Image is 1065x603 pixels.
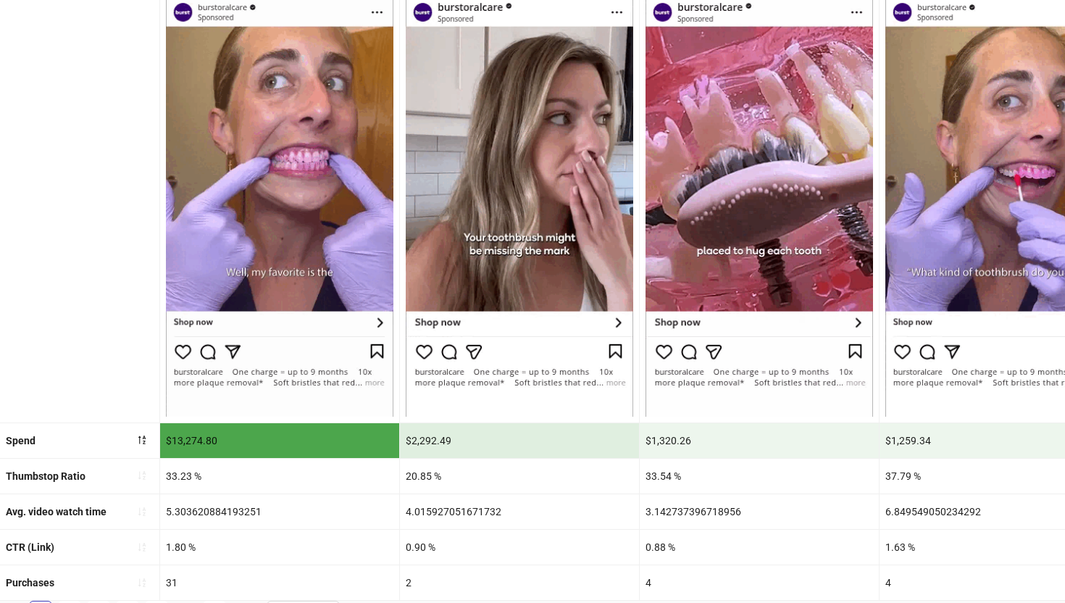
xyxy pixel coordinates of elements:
[640,494,879,529] div: 3.142737396718956
[400,494,639,529] div: 4.015927051671732
[6,541,54,553] b: CTR (Link)
[160,459,399,494] div: 33.23 %
[6,435,35,446] b: Spend
[137,470,147,481] span: sort-ascending
[640,459,879,494] div: 33.54 %
[640,530,879,565] div: 0.88 %
[400,530,639,565] div: 0.90 %
[6,577,54,589] b: Purchases
[400,565,639,600] div: 2
[6,470,85,482] b: Thumbstop Ratio
[640,423,879,458] div: $1,320.26
[137,542,147,552] span: sort-ascending
[160,565,399,600] div: 31
[400,423,639,458] div: $2,292.49
[137,435,147,445] span: sort-descending
[400,459,639,494] div: 20.85 %
[160,494,399,529] div: 5.303620884193251
[137,507,147,517] span: sort-ascending
[160,423,399,458] div: $13,274.80
[137,578,147,588] span: sort-ascending
[640,565,879,600] div: 4
[6,506,106,517] b: Avg. video watch time
[160,530,399,565] div: 1.80 %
